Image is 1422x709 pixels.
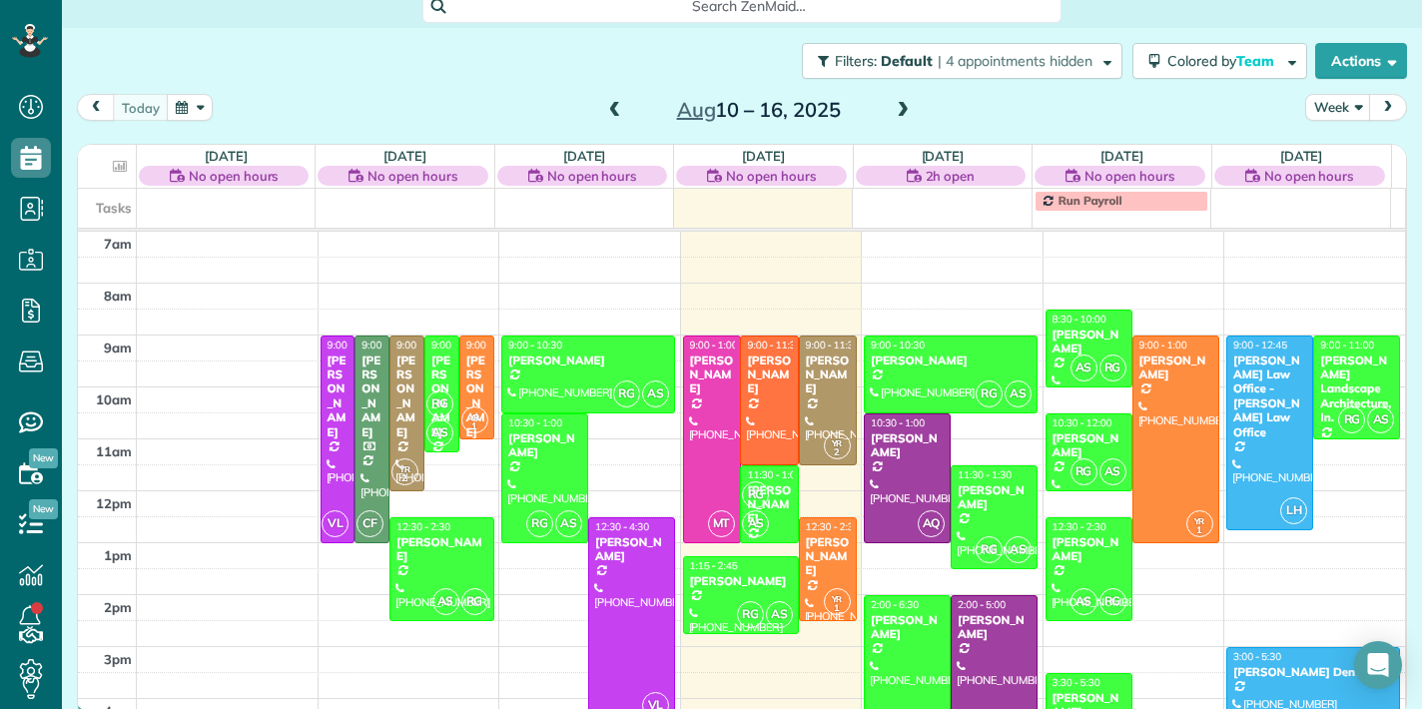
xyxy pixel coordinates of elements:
[205,148,248,164] a: [DATE]
[677,97,716,122] span: Aug
[1070,588,1097,615] span: AS
[792,43,1122,79] a: Filters: Default | 4 appointments hidden
[555,510,582,537] span: AS
[742,148,785,164] a: [DATE]
[508,339,562,352] span: 9:00 - 10:30
[1099,588,1126,615] span: RG
[1005,380,1032,407] span: AS
[1320,339,1374,352] span: 9:00 - 11:00
[29,448,58,468] span: New
[1052,535,1126,564] div: [PERSON_NAME]
[367,166,457,186] span: No open hours
[1138,354,1213,382] div: [PERSON_NAME]
[737,601,764,628] span: RG
[189,166,279,186] span: No open hours
[806,520,860,533] span: 12:30 - 2:30
[938,52,1092,70] span: | 4 appointments hidden
[726,166,816,186] span: No open hours
[690,559,738,572] span: 1:15 - 2:45
[1070,458,1097,485] span: RG
[96,495,132,511] span: 12pm
[469,411,480,422] span: YR
[690,339,738,352] span: 9:00 - 1:00
[104,340,132,355] span: 9am
[1233,650,1281,663] span: 3:00 - 5:30
[395,354,418,439] div: [PERSON_NAME]
[747,468,801,481] span: 11:30 - 1:00
[918,510,945,537] span: AQ
[96,391,132,407] span: 10am
[29,499,58,519] span: New
[922,148,965,164] a: [DATE]
[113,94,169,121] button: today
[396,339,450,352] span: 9:00 - 12:00
[360,354,383,439] div: [PERSON_NAME]
[547,166,637,186] span: No open hours
[742,481,769,508] span: RG
[104,547,132,563] span: 1pm
[1280,148,1323,164] a: [DATE]
[426,390,453,417] span: RG
[1369,94,1407,121] button: next
[426,419,453,446] span: AS
[871,339,925,352] span: 9:00 - 10:30
[395,535,487,564] div: [PERSON_NAME]
[595,520,649,533] span: 12:30 - 4:30
[1070,354,1097,381] span: AS
[96,443,132,459] span: 11am
[689,574,793,588] div: [PERSON_NAME]
[832,437,843,448] span: YR
[613,380,640,407] span: RG
[104,288,132,304] span: 8am
[870,613,945,642] div: [PERSON_NAME]
[689,354,735,396] div: [PERSON_NAME]
[322,510,349,537] span: VL
[104,651,132,667] span: 3pm
[870,354,1032,367] div: [PERSON_NAME]
[835,52,877,70] span: Filters:
[958,598,1006,611] span: 2:00 - 5:00
[1264,166,1354,186] span: No open hours
[1100,148,1143,164] a: [DATE]
[806,339,860,352] span: 9:00 - 11:30
[976,380,1003,407] span: RG
[356,510,383,537] span: CF
[1354,641,1402,689] div: Open Intercom Messenger
[1132,43,1307,79] button: Colored byTeam
[957,613,1032,642] div: [PERSON_NAME]
[1053,520,1106,533] span: 12:30 - 2:30
[1053,416,1112,429] span: 10:30 - 12:00
[1084,166,1174,186] span: No open hours
[1052,328,1126,356] div: [PERSON_NAME]
[77,94,115,121] button: prev
[871,598,919,611] span: 2:00 - 6:30
[1187,521,1212,540] small: 1
[430,354,453,439] div: [PERSON_NAME]
[104,599,132,615] span: 2pm
[881,52,934,70] span: Default
[507,431,582,460] div: [PERSON_NAME]
[870,431,945,460] div: [PERSON_NAME]
[1053,676,1100,689] span: 3:30 - 5:30
[1099,354,1126,381] span: RG
[1167,52,1281,70] span: Colored by
[563,148,606,164] a: [DATE]
[766,601,793,628] span: AS
[432,588,459,615] span: AS
[958,468,1012,481] span: 11:30 - 1:30
[1194,515,1205,526] span: YR
[802,43,1122,79] button: Filters: Default | 4 appointments hidden
[526,510,553,537] span: RG
[1305,94,1371,121] button: Week
[825,599,850,618] small: 1
[805,354,851,396] div: [PERSON_NAME]
[747,339,801,352] span: 9:00 - 11:30
[1139,339,1187,352] span: 9:00 - 1:00
[1280,497,1307,524] span: LH
[1052,431,1126,460] div: [PERSON_NAME]
[327,354,350,439] div: [PERSON_NAME]
[957,483,1032,512] div: [PERSON_NAME]
[1005,536,1032,563] span: AS
[392,469,417,488] small: 2
[1319,354,1394,425] div: [PERSON_NAME] Landscape Architecture, In.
